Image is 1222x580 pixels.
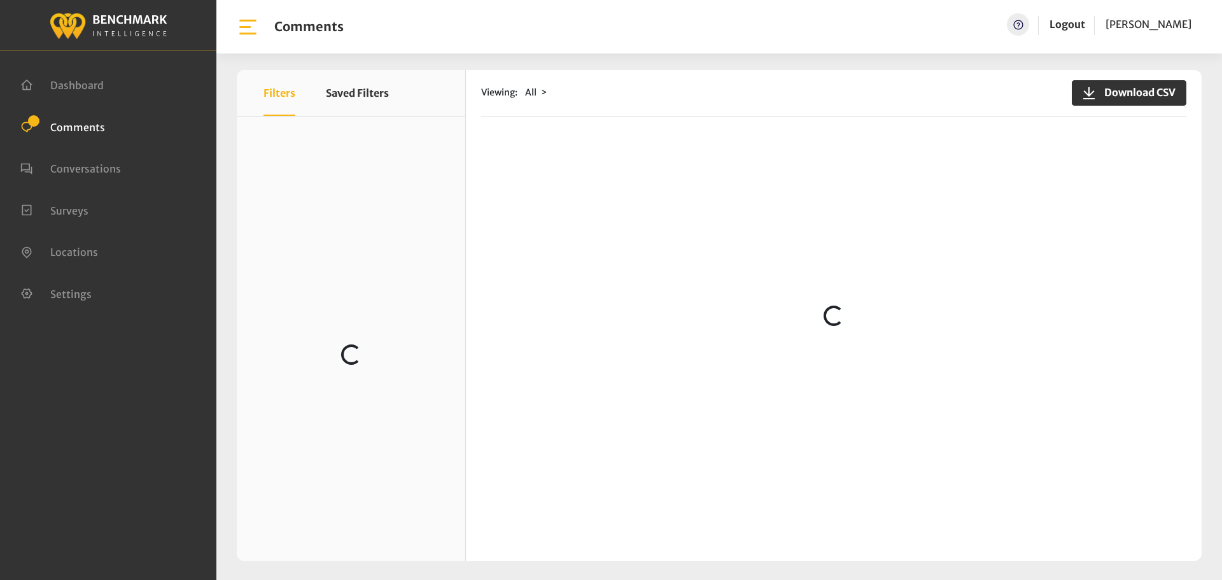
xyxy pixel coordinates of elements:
span: Surveys [50,204,88,216]
a: Settings [20,286,92,299]
a: Conversations [20,161,121,174]
span: Comments [50,120,105,133]
a: Logout [1050,13,1085,36]
span: [PERSON_NAME] [1106,18,1191,31]
button: Download CSV [1072,80,1186,106]
a: Surveys [20,203,88,216]
span: Viewing: [481,86,517,99]
button: Saved Filters [326,70,389,116]
span: Conversations [50,162,121,175]
img: benchmark [49,10,167,41]
span: Locations [50,246,98,258]
a: Dashboard [20,78,104,90]
span: Dashboard [50,79,104,92]
span: All [525,87,537,98]
a: Locations [20,244,98,257]
h1: Comments [274,19,344,34]
span: Download CSV [1097,85,1176,100]
span: Settings [50,287,92,300]
img: bar [237,16,259,38]
a: [PERSON_NAME] [1106,13,1191,36]
button: Filters [263,70,295,116]
a: Logout [1050,18,1085,31]
a: Comments [20,120,105,132]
